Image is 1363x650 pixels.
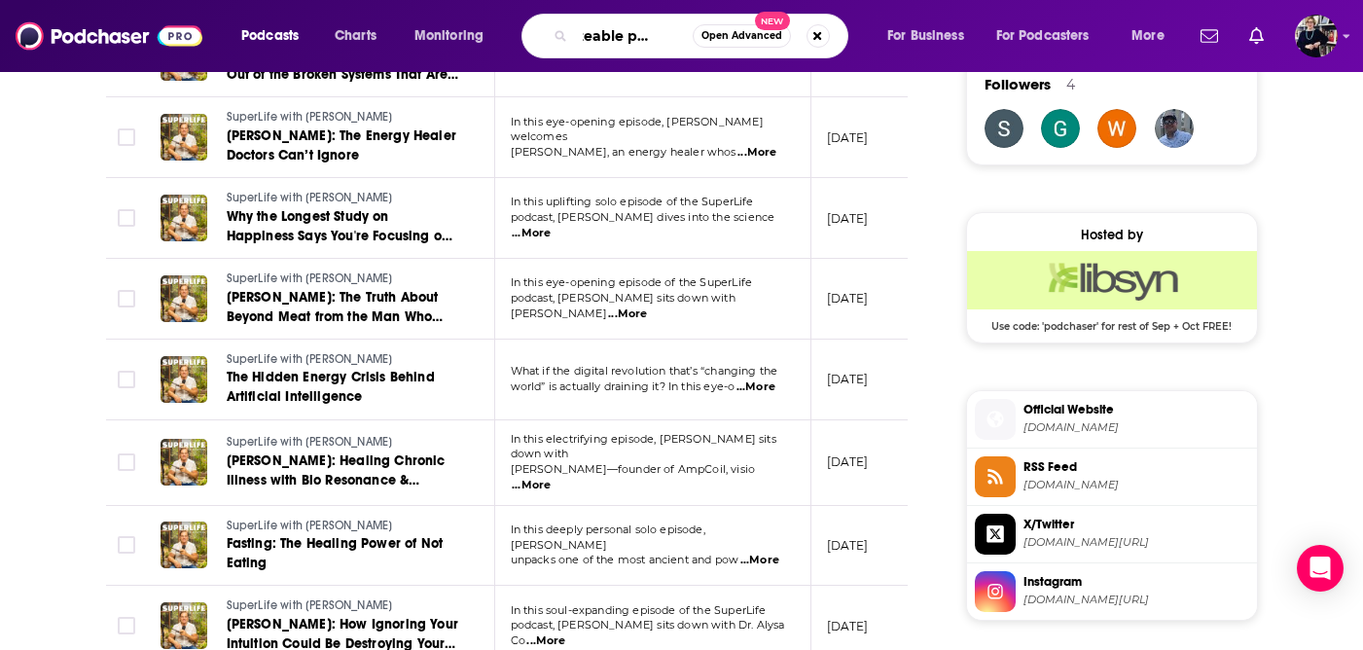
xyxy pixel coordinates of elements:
[227,368,460,407] a: The Hidden Energy Crisis Behind Artificial Intelligence
[322,20,388,52] a: Charts
[227,535,444,571] span: Fasting: The Healing Power of Not Eating
[526,633,565,649] span: ...More
[967,309,1257,333] span: Use code: 'podchaser' for rest of Sep + Oct FREE!
[414,22,484,50] span: Monitoring
[227,109,460,126] a: SuperLife with [PERSON_NAME]
[227,47,459,102] span: Reclaiming Your Power: How to Opt Out of the Broken Systems That Are Failing Us
[1023,458,1249,476] span: RSS Feed
[512,478,551,493] span: ...More
[827,129,869,146] p: [DATE]
[827,453,869,470] p: [DATE]
[511,210,775,224] span: podcast, [PERSON_NAME] dives into the science
[827,210,869,227] p: [DATE]
[227,208,452,264] span: Why the Longest Study on Happiness Says You're Focusing on the Wrong Things
[1023,573,1249,591] span: Instagram
[227,127,456,163] span: [PERSON_NAME]: The Energy Healer Doctors Can’t Ignore
[996,22,1090,50] span: For Podcasters
[118,290,135,307] span: Toggle select row
[975,399,1249,440] a: Official Website[DOMAIN_NAME]
[975,571,1249,612] a: Instagram[DOMAIN_NAME][URL]
[227,352,393,366] span: SuperLife with [PERSON_NAME]
[827,371,869,387] p: [DATE]
[227,598,393,612] span: SuperLife with [PERSON_NAME]
[16,18,202,54] img: Podchaser - Follow, Share and Rate Podcasts
[1295,15,1338,57] button: Show profile menu
[540,14,867,58] div: Search podcasts, credits, & more...
[1023,420,1249,435] span: darinolien.com
[1155,109,1194,148] img: john3583
[985,109,1023,148] img: simongregorydesign
[1241,19,1272,53] a: Show notifications dropdown
[227,271,460,288] a: SuperLife with [PERSON_NAME]
[737,145,776,161] span: ...More
[401,20,509,52] button: open menu
[118,617,135,634] span: Toggle select row
[985,75,1051,93] span: Followers
[575,20,693,52] input: Search podcasts, credits, & more...
[827,537,869,554] p: [DATE]
[511,523,705,552] span: In this deeply personal solo episode, [PERSON_NAME]
[335,22,377,50] span: Charts
[118,128,135,146] span: Toggle select row
[755,12,790,30] span: New
[984,20,1118,52] button: open menu
[118,209,135,227] span: Toggle select row
[1041,109,1080,148] img: grivera
[511,618,785,647] span: podcast, [PERSON_NAME] sits down with Dr. Alysa Co
[1023,401,1249,418] span: Official Website
[227,435,393,449] span: SuperLife with [PERSON_NAME]
[227,452,446,508] span: [PERSON_NAME]: Healing Chronic Illness with Bio Resonance & Frequency Medicine
[227,518,460,535] a: SuperLife with [PERSON_NAME]
[511,291,735,320] span: podcast, [PERSON_NAME] sits down with [PERSON_NAME]
[1118,20,1189,52] button: open menu
[1131,22,1165,50] span: More
[511,195,754,208] span: In this uplifting solo episode of the SuperLife
[1295,15,1338,57] span: Logged in as ndewey
[227,207,460,246] a: Why the Longest Study on Happiness Says You're Focusing on the Wrong Things
[887,22,964,50] span: For Business
[1023,478,1249,492] span: darinolien.libsyn.com
[967,251,1257,331] a: Libsyn Deal: Use code: 'podchaser' for rest of Sep + Oct FREE!
[241,22,299,50] span: Podcasts
[511,275,753,289] span: In this eye-opening episode of the SuperLife
[227,191,393,204] span: SuperLife with [PERSON_NAME]
[228,20,324,52] button: open menu
[1297,545,1344,592] div: Open Intercom Messenger
[1023,516,1249,533] span: X/Twitter
[227,451,460,490] a: [PERSON_NAME]: Healing Chronic Illness with Bio Resonance & Frequency Medicine
[511,553,739,566] span: unpacks one of the most ancient and pow
[118,453,135,471] span: Toggle select row
[967,251,1257,309] img: Libsyn Deal: Use code: 'podchaser' for rest of Sep + Oct FREE!
[740,553,779,568] span: ...More
[227,110,393,124] span: SuperLife with [PERSON_NAME]
[511,462,756,476] span: [PERSON_NAME]—founder of AmpCoil, visio
[1066,76,1075,93] div: 4
[227,126,460,165] a: [PERSON_NAME]: The Energy Healer Doctors Can’t Ignore
[1023,535,1249,550] span: twitter.com/DarinOlien
[227,288,460,327] a: [PERSON_NAME]: The Truth About Beyond Meat from the Man Who Built It — Rebuilding the Broken Food...
[608,307,647,322] span: ...More
[227,190,460,207] a: SuperLife with [PERSON_NAME]
[227,369,435,405] span: The Hidden Energy Crisis Behind Artificial Intelligence
[975,514,1249,555] a: X/Twitter[DOMAIN_NAME][URL]
[736,379,775,395] span: ...More
[1097,109,1136,148] img: burricelli
[118,536,135,554] span: Toggle select row
[511,379,735,393] span: world” is actually draining it? In this eye-o
[512,226,551,241] span: ...More
[701,31,782,41] span: Open Advanced
[227,434,460,451] a: SuperLife with [PERSON_NAME]
[693,24,791,48] button: Open AdvancedNew
[511,432,776,461] span: In this electrifying episode, [PERSON_NAME] sits down with
[227,351,460,369] a: SuperLife with [PERSON_NAME]
[511,115,764,144] span: In this eye-opening episode, [PERSON_NAME] welcomes
[967,227,1257,243] div: Hosted by
[874,20,988,52] button: open menu
[511,603,767,617] span: In this soul-expanding episode of the SuperLife
[227,519,393,532] span: SuperLife with [PERSON_NAME]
